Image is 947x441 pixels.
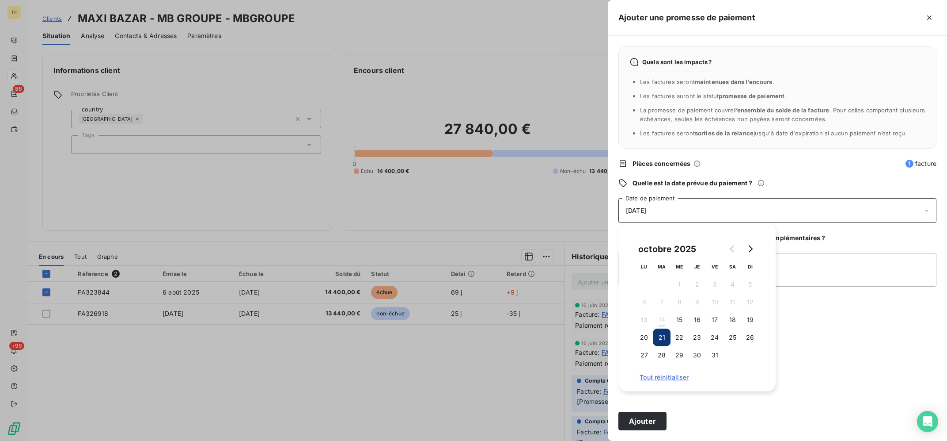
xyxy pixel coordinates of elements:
[635,293,653,311] button: 6
[653,311,670,329] button: 14
[688,276,706,293] button: 2
[635,242,699,256] div: octobre 2025
[626,207,646,214] span: [DATE]
[741,311,759,329] button: 19
[640,374,754,381] span: Tout réinitialiser
[670,276,688,293] button: 1
[719,92,784,100] span: promesse de paiement
[741,276,759,293] button: 5
[635,258,653,276] th: lundi
[724,311,741,329] button: 18
[724,329,741,346] button: 25
[670,293,688,311] button: 8
[688,311,706,329] button: 16
[905,159,936,168] span: facture
[653,329,670,346] button: 21
[706,276,724,293] button: 3
[724,293,741,311] button: 11
[706,293,724,311] button: 10
[734,107,830,114] span: l’ensemble du solde de la facture
[706,329,724,346] button: 24
[653,293,670,311] button: 7
[706,258,724,276] th: vendredi
[741,240,759,258] button: Go to next month
[633,159,691,168] span: Pièces concernées
[633,179,752,188] span: Quelle est la date prévue du paiement ?
[670,329,688,346] button: 22
[635,329,653,346] button: 20
[741,293,759,311] button: 12
[724,276,741,293] button: 4
[642,58,712,65] span: Quels sont les impacts ?
[670,346,688,364] button: 29
[670,311,688,329] button: 15
[653,346,670,364] button: 28
[706,311,724,329] button: 17
[905,160,913,168] span: 1
[618,412,667,430] button: Ajouter
[695,78,773,85] span: maintenues dans l’encours
[640,92,787,100] span: Les factures auront le statut .
[706,346,724,364] button: 31
[724,240,741,258] button: Go to previous month
[640,107,925,123] span: La promesse de paiement couvre . Pour celles comportant plusieurs échéances, seules les échéances...
[695,130,754,137] span: sorties de la relance
[635,311,653,329] button: 13
[741,258,759,276] th: dimanche
[688,346,706,364] button: 30
[635,346,653,364] button: 27
[688,329,706,346] button: 23
[618,12,755,24] h5: Ajouter une promesse de paiement
[741,329,759,346] button: 26
[640,130,907,137] span: Les factures seront jusqu'à date d'expiration si aucun paiement n’est reçu.
[917,411,938,432] div: Open Intercom Messenger
[670,258,688,276] th: mercredi
[688,293,706,311] button: 9
[640,78,774,85] span: Les factures seront .
[724,258,741,276] th: samedi
[688,258,706,276] th: jeudi
[653,258,670,276] th: mardi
